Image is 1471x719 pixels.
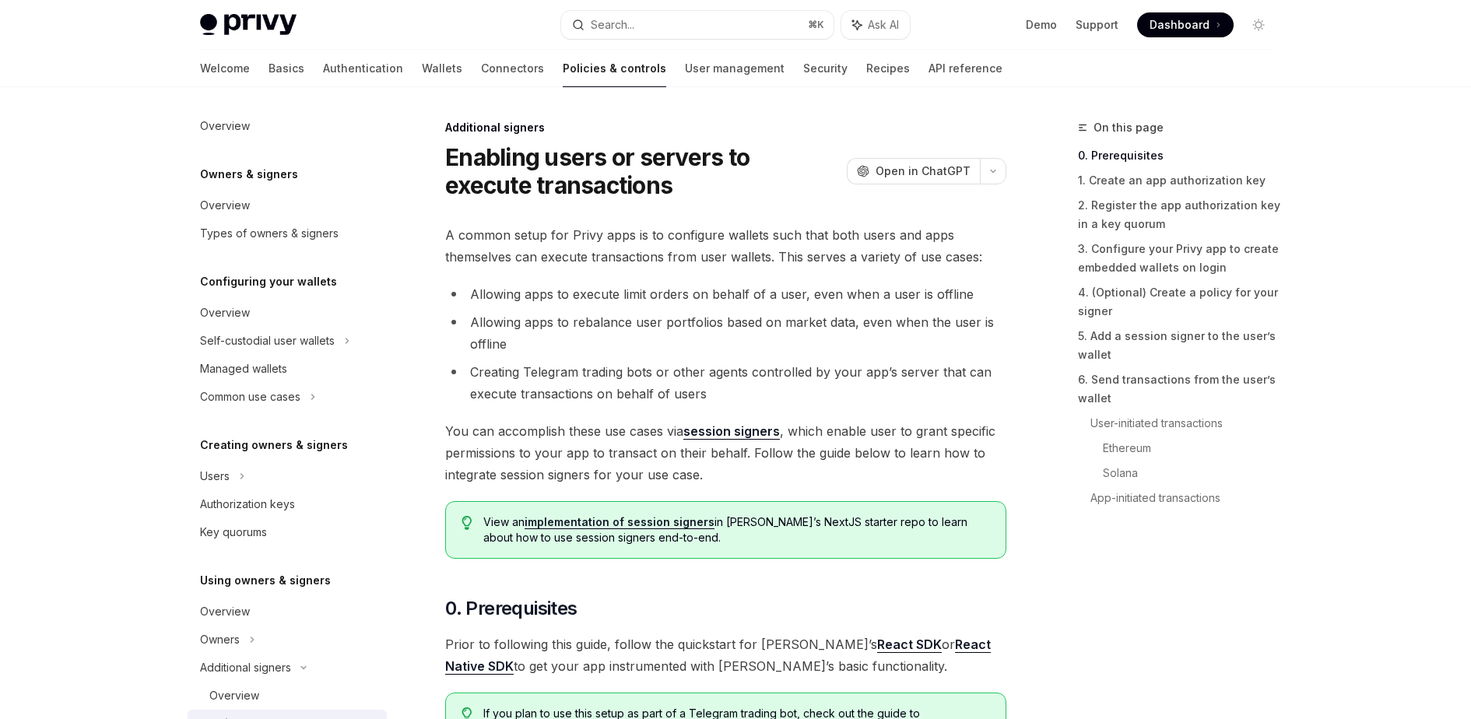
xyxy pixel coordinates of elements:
[1103,436,1283,461] a: Ethereum
[188,191,387,219] a: Overview
[445,143,841,199] h1: Enabling users or servers to execute transactions
[200,436,348,454] h5: Creating owners & signers
[1103,461,1283,486] a: Solana
[1078,168,1283,193] a: 1. Create an app authorization key
[445,224,1006,268] span: A common setup for Privy apps is to configure wallets such that both users and apps themselves ca...
[200,523,267,542] div: Key quorums
[188,490,387,518] a: Authorization keys
[1026,17,1057,33] a: Demo
[188,355,387,383] a: Managed wallets
[1150,17,1209,33] span: Dashboard
[200,359,287,378] div: Managed wallets
[803,50,848,87] a: Security
[445,420,1006,486] span: You can accomplish these use cases via , which enable user to grant specific permissions to your ...
[200,388,300,406] div: Common use cases
[1078,193,1283,237] a: 2. Register the app authorization key in a key quorum
[685,50,785,87] a: User management
[323,50,403,87] a: Authentication
[200,117,250,135] div: Overview
[445,633,1006,677] span: Prior to following this guide, follow the quickstart for [PERSON_NAME]’s or to get your app instr...
[445,361,1006,405] li: Creating Telegram trading bots or other agents controlled by your app’s server that can execute t...
[591,16,634,34] div: Search...
[1076,17,1118,33] a: Support
[561,11,834,39] button: Search...⌘K
[200,571,331,590] h5: Using owners & signers
[200,303,250,322] div: Overview
[1078,324,1283,367] a: 5. Add a session signer to the user’s wallet
[200,331,335,350] div: Self-custodial user wallets
[200,14,297,36] img: light logo
[847,158,980,184] button: Open in ChatGPT
[200,224,339,243] div: Types of owners & signers
[200,602,250,621] div: Overview
[200,630,240,649] div: Owners
[462,516,472,530] svg: Tip
[188,682,387,710] a: Overview
[808,19,824,31] span: ⌘ K
[188,299,387,327] a: Overview
[1078,237,1283,280] a: 3. Configure your Privy app to create embedded wallets on login
[877,637,942,653] a: React SDK
[1090,486,1283,510] a: App-initiated transactions
[563,50,666,87] a: Policies & controls
[868,17,899,33] span: Ask AI
[200,658,291,677] div: Additional signers
[876,163,971,179] span: Open in ChatGPT
[188,219,387,247] a: Types of owners & signers
[200,165,298,184] h5: Owners & signers
[481,50,544,87] a: Connectors
[866,50,910,87] a: Recipes
[445,120,1006,135] div: Additional signers
[188,598,387,626] a: Overview
[1094,118,1164,137] span: On this page
[269,50,304,87] a: Basics
[445,311,1006,355] li: Allowing apps to rebalance user portfolios based on market data, even when the user is offline
[929,50,1002,87] a: API reference
[200,495,295,514] div: Authorization keys
[200,467,230,486] div: Users
[422,50,462,87] a: Wallets
[200,50,250,87] a: Welcome
[209,686,259,705] div: Overview
[1078,143,1283,168] a: 0. Prerequisites
[1090,411,1283,436] a: User-initiated transactions
[1246,12,1271,37] button: Toggle dark mode
[188,518,387,546] a: Key quorums
[200,272,337,291] h5: Configuring your wallets
[445,596,577,621] span: 0. Prerequisites
[200,196,250,215] div: Overview
[683,423,780,440] a: session signers
[525,515,714,529] a: implementation of session signers
[445,283,1006,305] li: Allowing apps to execute limit orders on behalf of a user, even when a user is offline
[841,11,910,39] button: Ask AI
[483,514,990,545] span: View an in [PERSON_NAME]’s NextJS starter repo to learn about how to use session signers end-to-end.
[1137,12,1234,37] a: Dashboard
[1078,367,1283,411] a: 6. Send transactions from the user’s wallet
[1078,280,1283,324] a: 4. (Optional) Create a policy for your signer
[188,112,387,140] a: Overview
